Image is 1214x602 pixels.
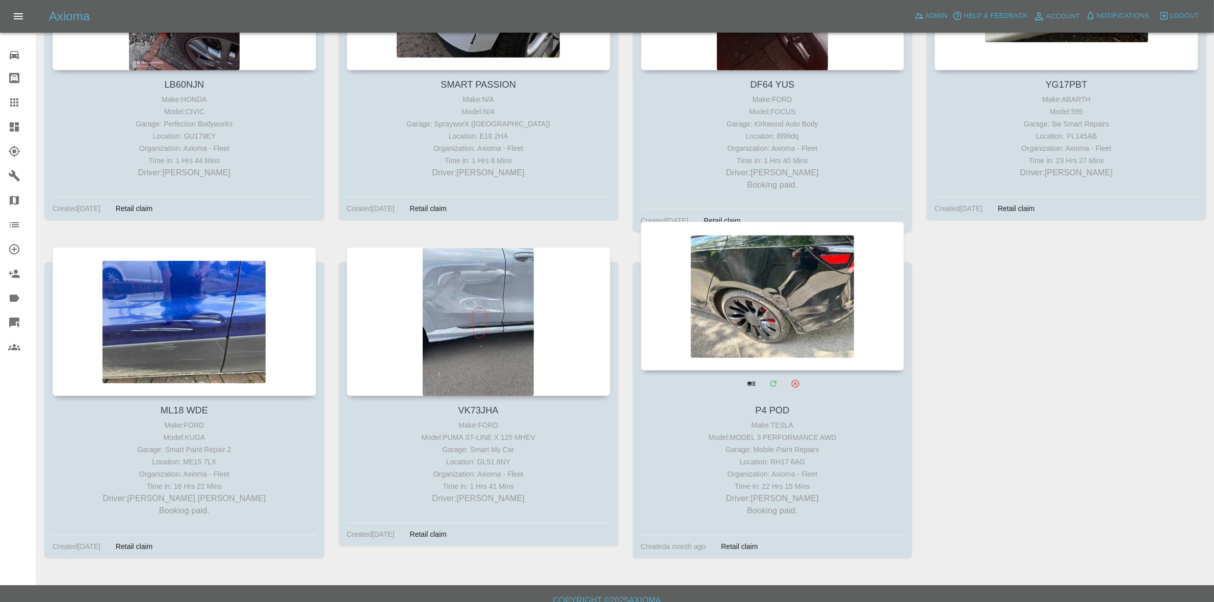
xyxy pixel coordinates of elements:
[950,8,1030,24] button: Help & Feedback
[741,373,762,394] a: View
[756,405,790,415] a: P4 POD
[643,468,902,480] div: Organization: Axioma - Fleet
[347,528,395,540] div: Created [DATE]
[55,468,314,480] div: Organization: Axioma - Fleet
[643,456,902,468] div: Location: RH17 6AG
[763,373,784,394] a: Modify
[1097,10,1150,22] span: Notifications
[937,142,1196,154] div: Organization: Axioma - Fleet
[55,118,314,130] div: Garage: Perfection Bodyworks
[349,468,608,480] div: Organization: Axioma - Fleet
[55,492,314,505] p: Driver: [PERSON_NAME] [PERSON_NAME]
[643,118,902,130] div: Garage: Kirkwood Auto Body
[964,10,1027,22] span: Help & Feedback
[55,419,314,431] div: Make: FORD
[937,154,1196,167] div: Time in: 23 Hrs 27 Mins
[55,505,314,517] p: Booking paid.
[643,419,902,431] div: Make: TESLA
[937,93,1196,106] div: Make: ABARTH
[347,202,395,215] div: Created [DATE]
[643,106,902,118] div: Model: FOCUS
[349,443,608,456] div: Garage: Smart My Car
[1046,80,1088,90] a: YG17PBT
[641,540,706,553] div: Created a month ago
[53,540,100,553] div: Created [DATE]
[1030,8,1083,24] a: Account
[108,202,160,215] div: Retail claim
[349,118,608,130] div: Garage: SprayworX ([GEOGRAPHIC_DATA])
[1083,8,1152,24] button: Notifications
[402,202,454,215] div: Retail claim
[53,202,100,215] div: Created [DATE]
[643,154,902,167] div: Time in: 1 Hrs 40 Mins
[643,179,902,191] p: Booking paid.
[55,167,314,179] p: Driver: [PERSON_NAME]
[349,154,608,167] div: Time in: 1 Hrs 6 Mins
[55,443,314,456] div: Garage: Smart Paint Repair 2
[643,142,902,154] div: Organization: Axioma - Fleet
[161,405,208,415] a: ML18 WDE
[643,93,902,106] div: Make: FORD
[937,118,1196,130] div: Garage: Sw Smart Repairs
[643,431,902,443] div: Model: MODEL 3 PERFORMANCE AWD
[1046,11,1080,22] span: Account
[912,8,950,24] a: Admin
[6,4,31,29] button: Open drawer
[55,480,314,492] div: Time in: 16 Hrs 22 Mins
[935,202,983,215] div: Created [DATE]
[713,540,765,553] div: Retail claim
[937,167,1196,179] p: Driver: [PERSON_NAME]
[55,130,314,142] div: Location: GU179EY
[751,80,795,90] a: DF64 YUS
[349,480,608,492] div: Time in: 1 Hrs 41 Mins
[349,142,608,154] div: Organization: Axioma - Fleet
[402,528,454,540] div: Retail claim
[937,130,1196,142] div: Location: PL145AB
[55,142,314,154] div: Organization: Axioma - Fleet
[458,405,499,415] a: VK73JHA
[108,540,160,553] div: Retail claim
[937,106,1196,118] div: Model: 595
[643,492,902,505] p: Driver: [PERSON_NAME]
[643,505,902,517] p: Booking paid.
[55,431,314,443] div: Model: KUGA
[643,167,902,179] p: Driver: [PERSON_NAME]
[643,443,902,456] div: Garage: Mobile Paint Repairs
[55,456,314,468] div: Location: ME15 7LX
[349,431,608,443] div: Model: PUMA ST-LINE X 125 MHEV
[643,480,902,492] div: Time in: 22 Hrs 15 Mins
[1156,8,1202,24] button: Logout
[349,130,608,142] div: Location: E18 2HA
[349,419,608,431] div: Make: FORD
[349,167,608,179] p: Driver: [PERSON_NAME]
[641,215,689,227] div: Created [DATE]
[349,106,608,118] div: Model: N/A
[55,106,314,118] div: Model: CIVIC
[349,492,608,505] p: Driver: [PERSON_NAME]
[1170,10,1199,22] span: Logout
[349,456,608,468] div: Location: GL51 8NY
[925,10,948,22] span: Admin
[55,154,314,167] div: Time in: 1 Hrs 44 Mins
[696,215,748,227] div: Retail claim
[785,373,806,394] button: Archive
[441,80,516,90] a: SMART PASSION
[49,8,90,24] h5: Axioma
[55,93,314,106] div: Make: HONDA
[349,93,608,106] div: Make: N/A
[164,80,204,90] a: LB60NJN
[990,202,1042,215] div: Retail claim
[643,130,902,142] div: Location: Bl99dq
